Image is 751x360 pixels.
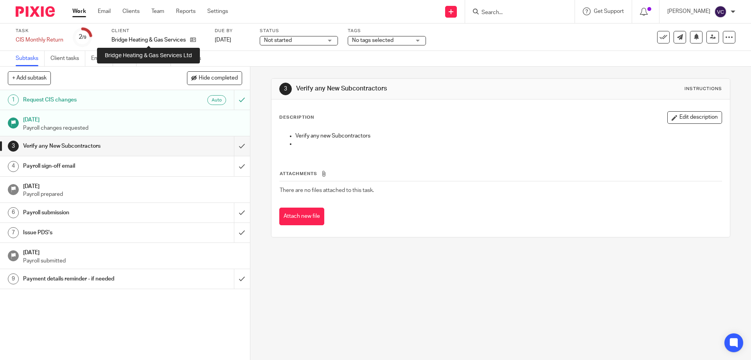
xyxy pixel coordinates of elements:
a: Work [72,7,86,15]
span: Attachments [280,172,317,176]
h1: [DATE] [23,181,242,190]
a: Reports [176,7,196,15]
div: Auto [207,95,226,105]
a: Audit logs [177,51,207,66]
label: Client [111,28,205,34]
h1: [DATE] [23,114,242,124]
a: Settings [207,7,228,15]
div: 7 [8,227,19,238]
button: Hide completed [187,71,242,85]
div: 2 [79,33,86,42]
button: + Add subtask [8,71,51,85]
span: No tags selected [352,38,393,43]
div: 3 [8,141,19,152]
div: Instructions [685,86,722,92]
div: 9 [8,273,19,284]
label: Status [260,28,338,34]
div: CIS Monthly Return [16,36,63,44]
small: /9 [82,35,86,40]
h1: Payroll submission [23,207,158,219]
p: Bridge Heating & Gas Services Ltd [111,36,186,44]
span: Hide completed [199,75,238,81]
label: Due by [215,28,250,34]
img: svg%3E [714,5,727,18]
p: Verify any new Subcontractors [295,132,721,140]
p: Payroll changes requested [23,124,242,132]
h1: Issue PDS's [23,227,158,239]
img: Pixie [16,6,55,17]
label: Tags [348,28,426,34]
a: Email [98,7,111,15]
h1: Verify any New Subcontractors [23,140,158,152]
input: Search [481,9,551,16]
div: 6 [8,207,19,218]
span: There are no files attached to this task. [280,188,374,193]
div: 1 [8,94,19,105]
button: Attach new file [279,208,324,225]
a: Notes (0) [142,51,171,66]
label: Task [16,28,63,34]
p: Description [279,114,314,121]
p: [PERSON_NAME] [667,7,710,15]
button: Edit description [667,111,722,124]
h1: Payroll sign-off email [23,160,158,172]
h1: Verify any New Subcontractors [296,85,517,93]
a: Files [119,51,137,66]
a: Emails [91,51,113,66]
h1: Request CIS changes [23,94,158,106]
div: 3 [279,83,292,95]
div: 4 [8,161,19,172]
a: Client tasks [50,51,85,66]
p: Payroll prepared [23,190,242,198]
p: Payroll submitted [23,257,242,265]
a: Clients [122,7,140,15]
h1: [DATE] [23,247,242,257]
span: [DATE] [215,37,231,43]
h1: Payment details reminder - if needed [23,273,158,285]
span: Get Support [594,9,624,14]
span: Not started [264,38,292,43]
a: Subtasks [16,51,45,66]
a: Team [151,7,164,15]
